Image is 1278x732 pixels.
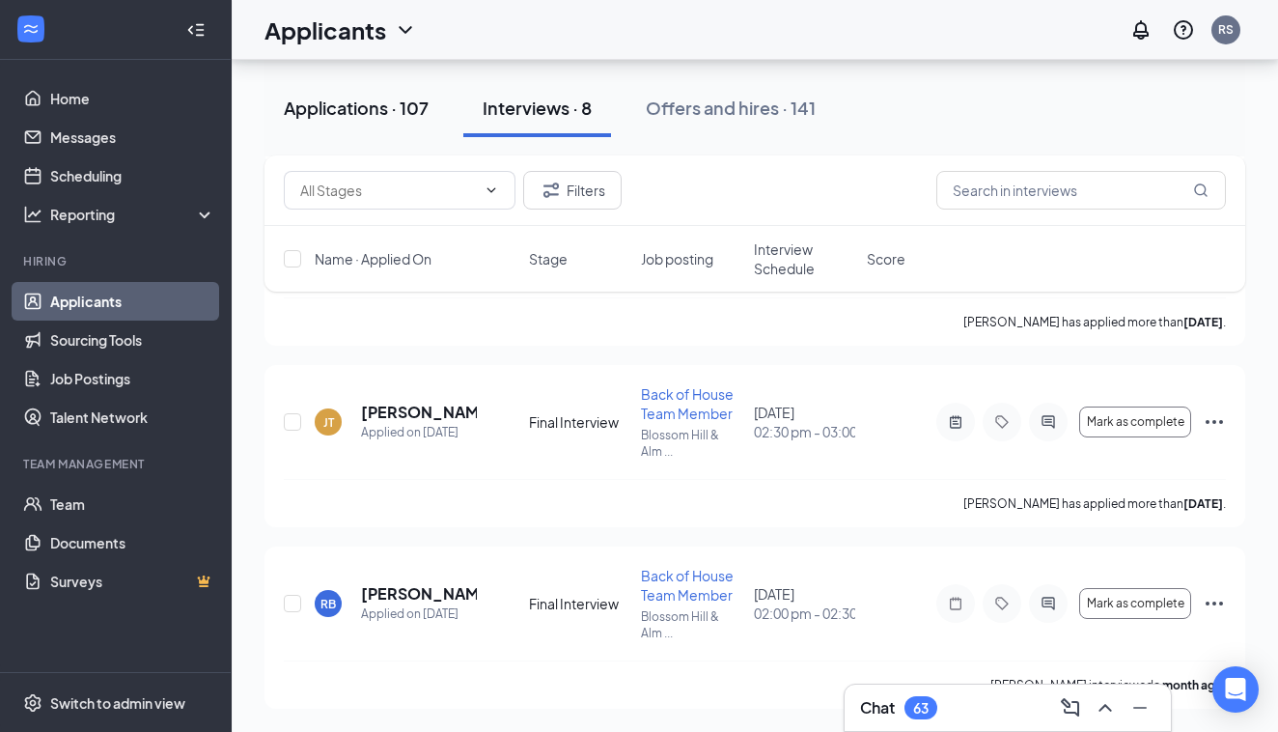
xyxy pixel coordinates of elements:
div: RB [320,596,336,612]
p: Blossom Hill & Alm ... [641,608,742,641]
svg: Analysis [23,205,42,224]
h3: Chat [860,697,895,718]
h5: [PERSON_NAME] [361,402,477,423]
div: Open Intercom Messenger [1212,666,1259,713]
span: Name · Applied On [315,249,431,268]
button: Filter Filters [523,171,622,210]
b: [DATE] [1183,496,1223,511]
div: Team Management [23,456,211,472]
input: Search in interviews [936,171,1226,210]
button: Mark as complete [1079,588,1191,619]
a: Team [50,485,215,523]
a: SurveysCrown [50,562,215,601]
input: All Stages [300,180,476,201]
div: Switch to admin view [50,693,185,713]
svg: Settings [23,693,42,713]
div: JT [323,414,334,431]
a: Talent Network [50,398,215,436]
b: a month ago [1153,678,1223,692]
svg: Collapse [186,20,206,40]
span: Score [867,249,905,268]
span: Back of House Team Member [641,385,734,422]
button: ChevronUp [1090,692,1121,723]
svg: ActiveChat [1037,414,1060,430]
svg: Ellipses [1203,592,1226,615]
svg: Filter [540,179,563,202]
svg: ActiveNote [944,414,967,430]
div: Reporting [50,205,216,224]
span: Stage [529,249,568,268]
a: Documents [50,523,215,562]
div: Final Interview [529,412,630,432]
p: Blossom Hill & Alm ... [641,427,742,460]
button: ComposeMessage [1055,692,1086,723]
a: Messages [50,118,215,156]
div: [DATE] [754,584,855,623]
div: Offers and hires · 141 [646,96,816,120]
a: Scheduling [50,156,215,195]
div: Hiring [23,253,211,269]
p: [PERSON_NAME] has applied more than . [963,314,1226,330]
span: Mark as complete [1087,597,1184,610]
span: Job posting [641,249,713,268]
p: [PERSON_NAME] has applied more than . [963,495,1226,512]
span: Interview Schedule [754,239,855,278]
svg: ChevronUp [1094,696,1117,719]
p: [PERSON_NAME] interviewed . [990,677,1226,693]
svg: Note [944,596,967,611]
a: Applicants [50,282,215,321]
div: Final Interview [529,594,630,613]
svg: WorkstreamLogo [21,19,41,39]
svg: Tag [990,596,1014,611]
span: 02:00 pm - 02:30 pm [754,604,855,623]
div: RS [1218,21,1234,38]
a: Home [50,79,215,118]
svg: QuestionInfo [1172,18,1195,42]
div: Applied on [DATE] [361,605,477,624]
svg: ActiveChat [1037,596,1060,611]
svg: Notifications [1129,18,1153,42]
svg: Minimize [1128,696,1152,719]
div: 63 [913,700,929,717]
div: Applications · 107 [284,96,429,120]
svg: ChevronDown [394,18,417,42]
span: 02:30 pm - 03:00 pm [754,422,855,441]
svg: MagnifyingGlass [1193,183,1209,198]
button: Minimize [1125,692,1155,723]
a: Sourcing Tools [50,321,215,359]
div: Applied on [DATE] [361,423,477,442]
button: Mark as complete [1079,407,1191,437]
h5: [PERSON_NAME] [361,583,477,605]
span: Mark as complete [1087,415,1184,429]
div: [DATE] [754,403,855,441]
svg: ChevronDown [484,183,499,198]
div: Interviews · 8 [483,96,592,120]
a: Job Postings [50,359,215,398]
svg: ComposeMessage [1059,696,1082,719]
svg: Tag [990,414,1014,430]
svg: Ellipses [1203,410,1226,434]
span: Back of House Team Member [641,567,734,604]
h1: Applicants [264,14,386,46]
b: [DATE] [1183,315,1223,329]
